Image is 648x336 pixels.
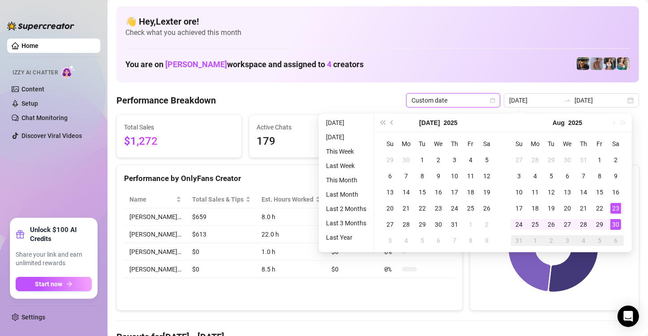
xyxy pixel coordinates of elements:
div: 13 [562,187,573,198]
td: 2025-08-14 [575,184,592,200]
span: Izzy AI Chatter [13,69,58,77]
td: 2025-07-08 [414,168,430,184]
div: 13 [385,187,395,198]
div: 16 [433,187,444,198]
th: Fr [592,136,608,152]
div: 7 [449,235,460,246]
td: 2025-07-13 [382,184,398,200]
td: 2025-08-21 [575,200,592,216]
div: 4 [401,235,412,246]
div: 6 [562,171,573,181]
th: We [559,136,575,152]
td: 2025-07-30 [559,152,575,168]
td: 2025-08-31 [511,233,527,249]
div: 18 [530,203,541,214]
h1: You are on workspace and assigned to creators [125,60,364,69]
td: 2025-08-17 [511,200,527,216]
td: 2025-08-28 [575,216,592,233]
div: 9 [433,171,444,181]
div: 3 [514,171,524,181]
td: 2025-08-03 [382,233,398,249]
div: 20 [385,203,395,214]
div: 25 [530,219,541,230]
td: 2025-06-29 [382,152,398,168]
td: 2025-08-09 [608,168,624,184]
div: 24 [514,219,524,230]
div: 5 [481,155,492,165]
div: 17 [449,187,460,198]
button: Last year (Control + left) [378,114,387,132]
span: gift [16,230,25,239]
td: 2025-08-05 [414,233,430,249]
td: 2025-07-27 [382,216,398,233]
input: Start date [509,95,560,105]
img: Joey [590,57,603,70]
td: 2025-07-23 [430,200,446,216]
td: 2025-07-21 [398,200,414,216]
td: 22.0 h [256,226,326,243]
div: 2 [481,219,492,230]
a: Chat Monitoring [21,114,68,121]
td: 2025-08-01 [592,152,608,168]
th: Mo [527,136,543,152]
div: 5 [546,171,557,181]
h4: 👋 Hey, Lexter ore ! [125,15,630,28]
div: 2 [546,235,557,246]
td: 2025-07-07 [398,168,414,184]
div: 29 [546,155,557,165]
td: 1.0 h [256,243,326,261]
div: 5 [594,235,605,246]
td: 2025-07-14 [398,184,414,200]
td: 8.0 h [256,208,326,226]
li: Last Month [322,189,370,200]
td: 2025-08-20 [559,200,575,216]
div: 8 [465,235,476,246]
th: Sa [608,136,624,152]
li: This Month [322,175,370,185]
div: 1 [594,155,605,165]
div: 30 [433,219,444,230]
th: Mo [398,136,414,152]
td: 2025-08-09 [479,233,495,249]
li: This Week [322,146,370,157]
div: 15 [417,187,428,198]
div: 28 [530,155,541,165]
td: 2025-07-09 [430,168,446,184]
div: 15 [594,187,605,198]
div: 1 [417,155,428,165]
th: Fr [463,136,479,152]
td: 2025-07-24 [446,200,463,216]
span: Total Sales & Tips [192,194,244,204]
div: 16 [610,187,621,198]
button: Choose a month [419,114,440,132]
div: 11 [530,187,541,198]
h4: Performance Breakdown [116,94,216,107]
div: 11 [465,171,476,181]
td: 2025-08-16 [608,184,624,200]
td: [PERSON_NAME]… [124,261,187,278]
td: [PERSON_NAME]… [124,208,187,226]
div: 8 [417,171,428,181]
td: 2025-07-29 [543,152,559,168]
td: 2025-08-06 [559,168,575,184]
div: 26 [481,203,492,214]
a: Content [21,86,44,93]
td: 2025-08-15 [592,184,608,200]
td: 2025-07-28 [398,216,414,233]
td: 2025-07-31 [575,152,592,168]
td: 2025-09-04 [575,233,592,249]
th: Su [382,136,398,152]
td: 2025-07-04 [463,152,479,168]
td: 8.5 h [256,261,326,278]
span: Check what you achieved this month [125,28,630,38]
div: 8 [594,171,605,181]
div: 23 [610,203,621,214]
td: 2025-08-30 [608,216,624,233]
div: Open Intercom Messenger [618,306,639,327]
span: Start now [35,280,63,288]
td: 2025-09-02 [543,233,559,249]
div: 7 [401,171,412,181]
div: 3 [385,235,395,246]
div: 14 [578,187,589,198]
div: 20 [562,203,573,214]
